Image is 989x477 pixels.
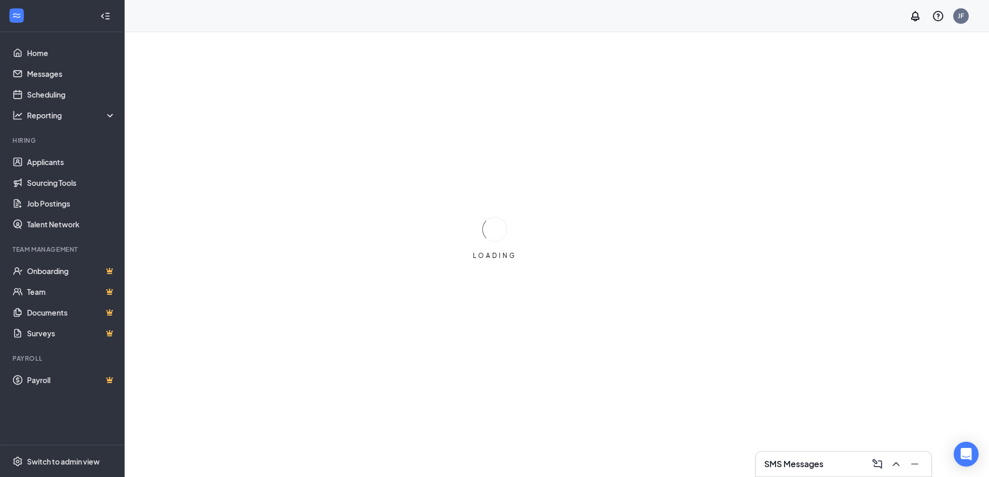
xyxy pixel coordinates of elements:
[27,302,116,323] a: DocumentsCrown
[909,10,922,22] svg: Notifications
[11,10,22,21] svg: WorkstreamLogo
[27,370,116,390] a: PayrollCrown
[27,214,116,235] a: Talent Network
[888,456,904,472] button: ChevronUp
[27,172,116,193] a: Sourcing Tools
[871,458,884,470] svg: ComposeMessage
[12,110,23,120] svg: Analysis
[27,84,116,105] a: Scheduling
[27,456,100,467] div: Switch to admin view
[932,10,944,22] svg: QuestionInfo
[12,354,114,363] div: Payroll
[27,152,116,172] a: Applicants
[12,136,114,145] div: Hiring
[869,456,886,472] button: ComposeMessage
[27,63,116,84] a: Messages
[469,251,521,260] div: LOADING
[764,458,823,470] h3: SMS Messages
[909,458,921,470] svg: Minimize
[27,43,116,63] a: Home
[958,11,964,20] div: JF
[954,442,979,467] div: Open Intercom Messenger
[906,456,923,472] button: Minimize
[27,193,116,214] a: Job Postings
[27,281,116,302] a: TeamCrown
[27,323,116,344] a: SurveysCrown
[27,261,116,281] a: OnboardingCrown
[27,110,116,120] div: Reporting
[100,11,111,21] svg: Collapse
[12,245,114,254] div: Team Management
[890,458,902,470] svg: ChevronUp
[12,456,23,467] svg: Settings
